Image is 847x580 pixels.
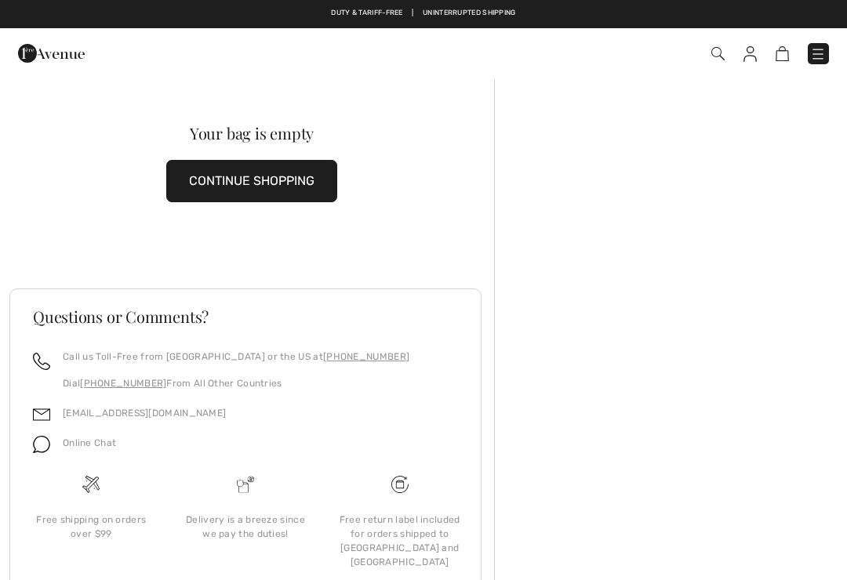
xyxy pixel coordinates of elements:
[391,476,409,493] img: Free shipping on orders over $99
[323,351,409,362] a: [PHONE_NUMBER]
[63,437,116,448] span: Online Chat
[166,160,337,202] button: CONTINUE SHOPPING
[181,513,311,541] div: Delivery is a breeze since we pay the duties!
[34,125,470,141] div: Your bag is empty
[711,47,725,60] img: Search
[27,513,156,541] div: Free shipping on orders over $99
[63,350,409,364] p: Call us Toll-Free from [GEOGRAPHIC_DATA] or the US at
[63,376,409,390] p: Dial From All Other Countries
[743,46,757,62] img: My Info
[810,46,826,62] img: Menu
[80,378,166,389] a: [PHONE_NUMBER]
[776,46,789,61] img: Shopping Bag
[33,309,458,324] h3: Questions or Comments?
[33,436,50,453] img: chat
[82,476,100,493] img: Free shipping on orders over $99
[63,408,226,419] a: [EMAIL_ADDRESS][DOMAIN_NAME]
[335,513,464,569] div: Free return label included for orders shipped to [GEOGRAPHIC_DATA] and [GEOGRAPHIC_DATA]
[33,406,50,423] img: email
[18,38,85,69] img: 1ère Avenue
[237,476,254,493] img: Delivery is a breeze since we pay the duties!
[33,353,50,370] img: call
[18,45,85,60] a: 1ère Avenue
